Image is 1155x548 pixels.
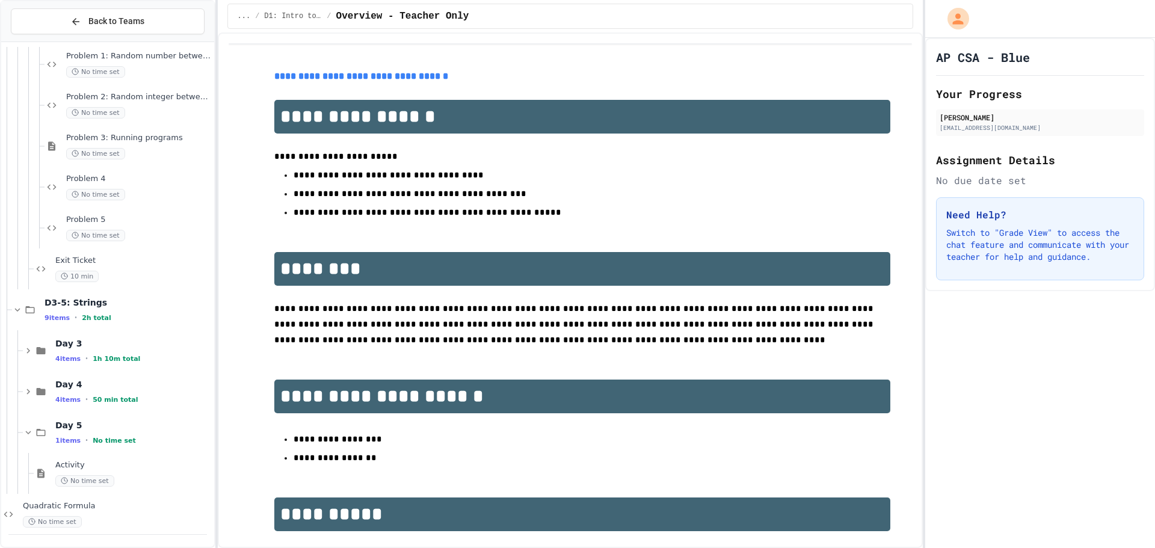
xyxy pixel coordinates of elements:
span: Problem 5 [66,215,212,225]
span: Problem 1: Random number between 1-100 [66,51,212,61]
span: • [75,313,77,322]
span: D1: Intro to APCSA [264,11,322,21]
span: 2h total [82,314,111,322]
span: • [85,354,88,363]
span: No time set [66,148,125,159]
span: No time set [66,189,125,200]
span: No time set [23,516,82,528]
h1: AP CSA - Blue [936,49,1030,66]
h2: Assignment Details [936,152,1144,168]
span: Problem 3: Running programs [66,133,212,143]
span: / [327,11,331,21]
div: No due date set [936,173,1144,188]
span: • [85,395,88,404]
span: 4 items [55,396,81,404]
span: Overview - Teacher Only [336,9,469,23]
span: No time set [55,475,114,487]
div: [PERSON_NAME] [940,112,1141,123]
span: No time set [93,437,136,445]
span: 50 min total [93,396,138,404]
span: No time set [66,230,125,241]
span: No time set [66,107,125,119]
span: D3-5: Strings [45,297,212,308]
span: 4 items [55,355,81,363]
p: Switch to "Grade View" to access the chat feature and communicate with your teacher for help and ... [946,227,1134,263]
div: [EMAIL_ADDRESS][DOMAIN_NAME] [940,123,1141,132]
span: • [85,436,88,445]
span: 10 min [55,271,99,282]
span: Day 3 [55,338,212,349]
h2: Your Progress [936,85,1144,102]
span: Day 4 [55,379,212,390]
div: My Account [935,5,972,32]
span: 9 items [45,314,70,322]
span: / [255,11,259,21]
span: Problem 4 [66,174,212,184]
span: 1h 10m total [93,355,140,363]
span: Problem 2: Random integer between 25-75 [66,92,212,102]
span: ... [238,11,251,21]
h3: Need Help? [946,208,1134,222]
span: No time set [66,66,125,78]
span: Exit Ticket [55,256,212,266]
button: Back to Teams [11,8,205,34]
span: Quadratic Formula [23,501,212,511]
span: Day 5 [55,420,212,431]
span: 1 items [55,437,81,445]
span: Back to Teams [88,15,144,28]
span: Activity [55,460,212,470]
